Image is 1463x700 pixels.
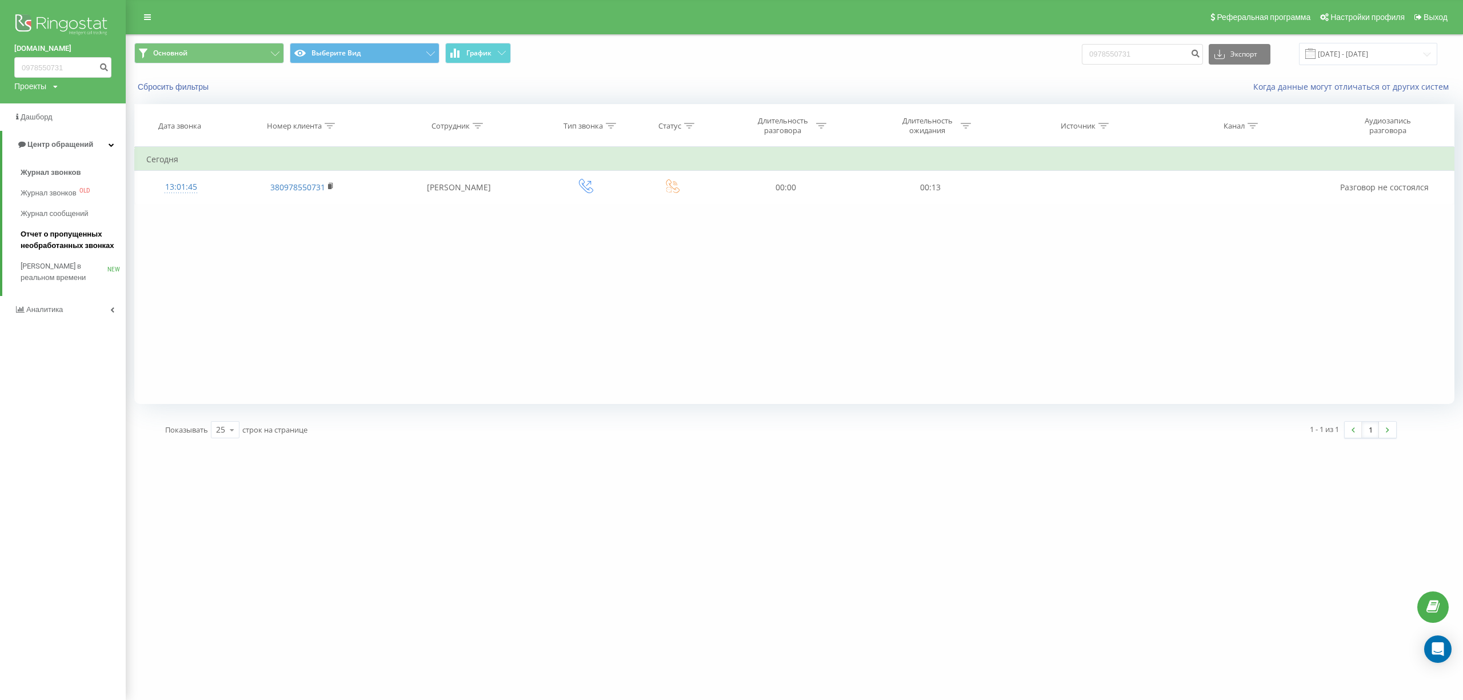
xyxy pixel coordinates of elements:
[1424,635,1452,663] div: Open Intercom Messenger
[752,116,813,135] div: Длительность разговора
[1310,423,1339,435] div: 1 - 1 из 1
[14,43,111,54] a: [DOMAIN_NAME]
[21,183,126,203] a: Журнал звонковOLD
[658,121,681,131] div: Статус
[1424,13,1448,22] span: Выход
[21,187,77,199] span: Журнал звонков
[713,171,858,204] td: 00:00
[466,49,491,57] span: График
[242,425,307,435] span: строк на странице
[27,140,93,149] span: Центр обращений
[897,116,958,135] div: Длительность ожидания
[21,261,107,283] span: [PERSON_NAME] в реальном времени
[1209,44,1270,65] button: Экспорт
[21,113,53,121] span: Дашборд
[267,121,322,131] div: Номер клиента
[165,425,208,435] span: Показывать
[1340,182,1429,193] span: Разговор не состоялся
[1330,13,1405,22] span: Настройки профиля
[21,203,126,224] a: Журнал сообщений
[21,229,120,251] span: Отчет о пропущенных необработанных звонках
[21,167,81,178] span: Журнал звонков
[14,81,46,92] div: Проекты
[378,171,540,204] td: [PERSON_NAME]
[563,121,603,131] div: Тип звонка
[1224,121,1245,131] div: Канал
[14,11,111,40] img: Ringostat logo
[1351,116,1425,135] div: Аудиозапись разговора
[1082,44,1203,65] input: Поиск по номеру
[21,162,126,183] a: Журнал звонков
[21,256,126,288] a: [PERSON_NAME] в реальном времениNEW
[153,49,187,58] span: Основной
[1362,422,1379,438] a: 1
[14,57,111,78] input: Поиск по номеру
[2,131,126,158] a: Центр обращений
[158,121,201,131] div: Дата звонка
[858,171,1002,204] td: 00:13
[290,43,439,63] button: Выберите Вид
[21,208,88,219] span: Журнал сообщений
[1061,121,1096,131] div: Источник
[445,43,511,63] button: График
[216,424,225,435] div: 25
[1217,13,1310,22] span: Реферальная программа
[270,182,325,193] a: 380978550731
[26,305,63,314] span: Аналитика
[135,148,1454,171] td: Сегодня
[146,176,216,198] div: 13:01:45
[134,43,284,63] button: Основной
[431,121,470,131] div: Сотрудник
[1253,81,1454,92] a: Когда данные могут отличаться от других систем
[21,224,126,256] a: Отчет о пропущенных необработанных звонках
[134,82,214,92] button: Сбросить фильтры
